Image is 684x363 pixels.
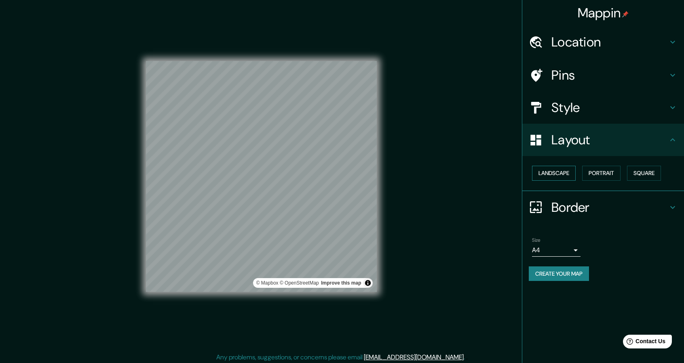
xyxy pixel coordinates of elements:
p: Any problems, suggestions, or concerns please email . [216,352,465,362]
canvas: Map [146,61,377,292]
div: A4 [532,244,581,257]
button: Square [627,166,661,181]
div: Style [522,91,684,124]
div: Border [522,191,684,224]
div: . [465,352,466,362]
button: Landscape [532,166,576,181]
h4: Pins [551,67,668,83]
img: pin-icon.png [622,11,629,17]
h4: Location [551,34,668,50]
div: Layout [522,124,684,156]
div: . [466,352,468,362]
label: Size [532,236,540,243]
h4: Style [551,99,668,116]
h4: Border [551,199,668,215]
iframe: Help widget launcher [612,331,675,354]
div: Location [522,26,684,58]
h4: Mappin [578,5,629,21]
div: Pins [522,59,684,91]
button: Create your map [529,266,589,281]
button: Toggle attribution [363,278,373,288]
a: Map feedback [321,280,361,286]
a: Mapbox [256,280,279,286]
a: [EMAIL_ADDRESS][DOMAIN_NAME] [364,353,464,361]
button: Portrait [582,166,621,181]
h4: Layout [551,132,668,148]
a: OpenStreetMap [280,280,319,286]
